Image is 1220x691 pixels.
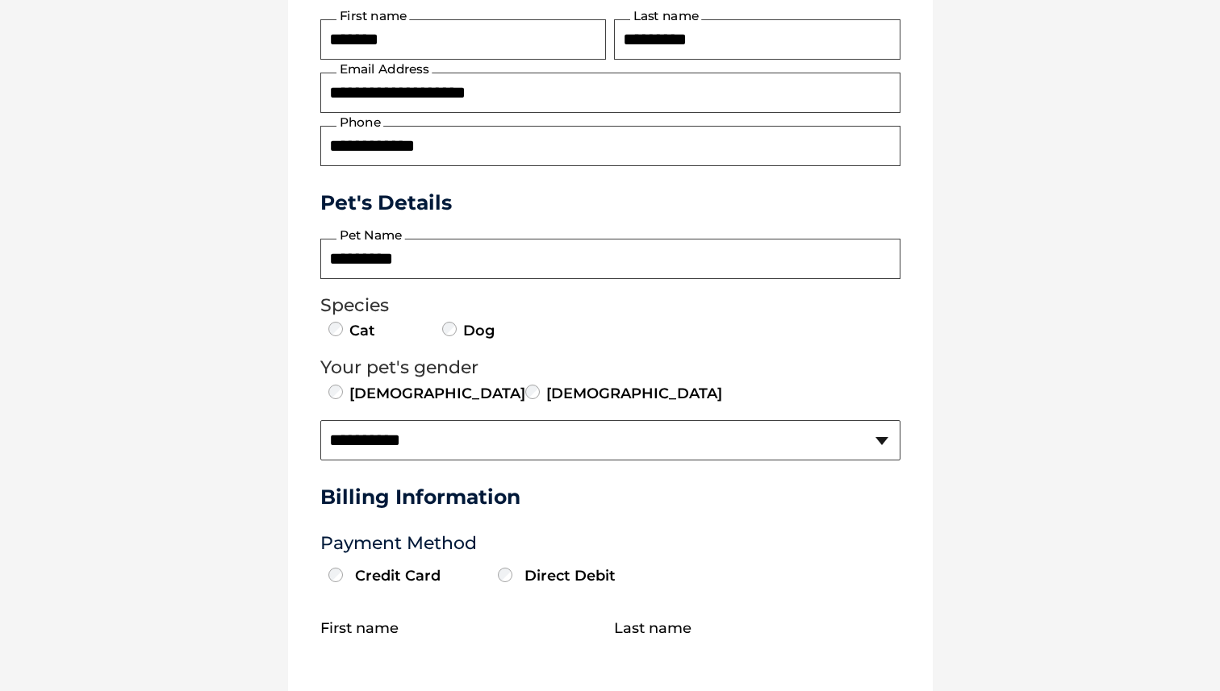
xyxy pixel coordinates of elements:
label: Cat [348,320,375,341]
label: [DEMOGRAPHIC_DATA] [348,383,525,404]
label: Direct Debit [494,567,660,585]
h3: Payment Method [320,533,900,554]
label: First name [320,620,399,637]
h3: Pet's Details [314,190,907,214]
legend: Species [320,295,900,316]
label: Phone [336,115,383,130]
label: Dog [462,320,495,341]
label: Email Address [336,62,432,77]
label: First name [336,9,409,23]
legend: Your pet's gender [320,357,900,378]
input: Credit Card [328,568,343,582]
label: Last name [630,9,701,23]
label: Last name [614,620,691,637]
label: [DEMOGRAPHIC_DATA] [545,383,722,404]
h3: Billing Information [320,485,900,509]
label: Credit Card [324,567,491,585]
input: Direct Debit [498,568,512,582]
